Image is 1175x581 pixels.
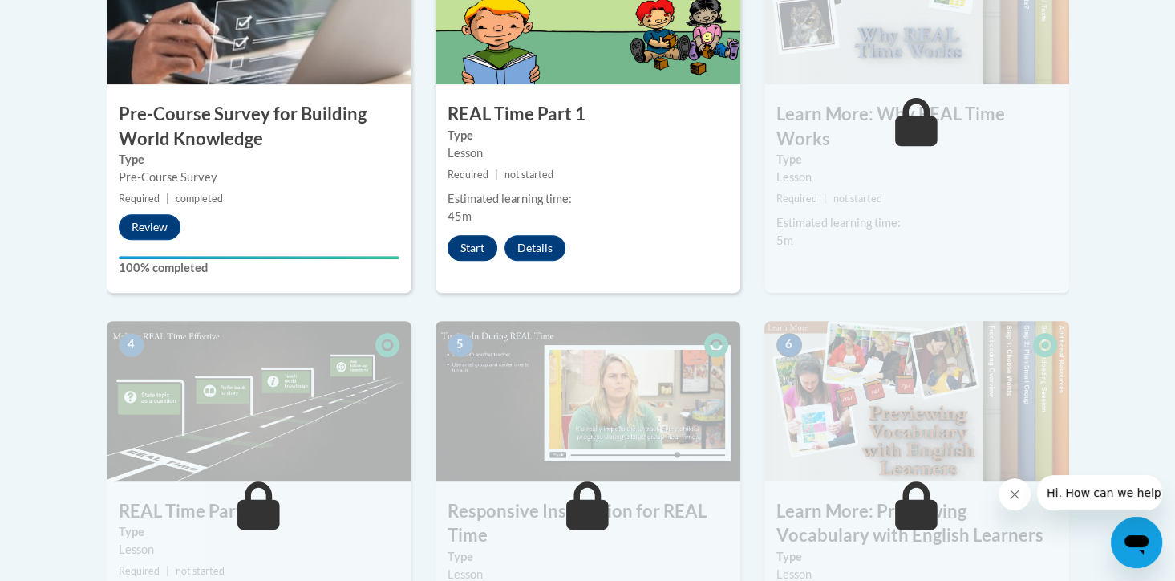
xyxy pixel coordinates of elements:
label: Type [448,127,728,144]
span: | [166,565,169,577]
label: Type [776,151,1057,169]
h3: Learn More: Why REAL Time Works [764,102,1069,152]
span: 5m [776,234,793,247]
label: 100% completed [119,259,399,277]
span: completed [176,193,223,205]
span: 45m [448,209,472,223]
span: Required [448,169,488,181]
h3: Learn More: Previewing Vocabulary with English Learners [764,499,1069,549]
span: Required [776,193,817,205]
iframe: Button to launch messaging window [1111,517,1162,568]
span: | [824,193,827,205]
span: 6 [776,333,802,357]
label: Type [119,151,399,169]
iframe: Message from company [1037,475,1162,510]
div: Pre-Course Survey [119,169,399,186]
span: | [166,193,169,205]
div: Estimated learning time: [776,214,1057,232]
img: Course Image [107,321,411,481]
div: Lesson [776,169,1057,186]
h3: Pre-Course Survey for Building World Knowledge [107,102,411,152]
button: Details [504,235,565,261]
span: Required [119,565,160,577]
span: 4 [119,333,144,357]
span: not started [176,565,225,577]
h3: REAL Time Part 2 [107,499,411,524]
div: Estimated learning time: [448,190,728,208]
div: Lesson [448,144,728,162]
span: | [495,169,498,181]
span: Required [119,193,160,205]
label: Type [119,523,399,541]
span: not started [833,193,882,205]
iframe: Close message [999,478,1031,510]
img: Course Image [764,321,1069,481]
h3: Responsive Instruction for REAL Time [436,499,740,549]
span: not started [504,169,553,181]
label: Type [448,548,728,566]
span: 5 [448,333,473,357]
div: Your progress [119,256,399,259]
div: Lesson [119,541,399,559]
button: Start [448,235,497,261]
label: Type [776,548,1057,566]
h3: REAL Time Part 1 [436,102,740,127]
img: Course Image [436,321,740,481]
span: Hi. How can we help? [10,11,130,24]
button: Review [119,214,180,240]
